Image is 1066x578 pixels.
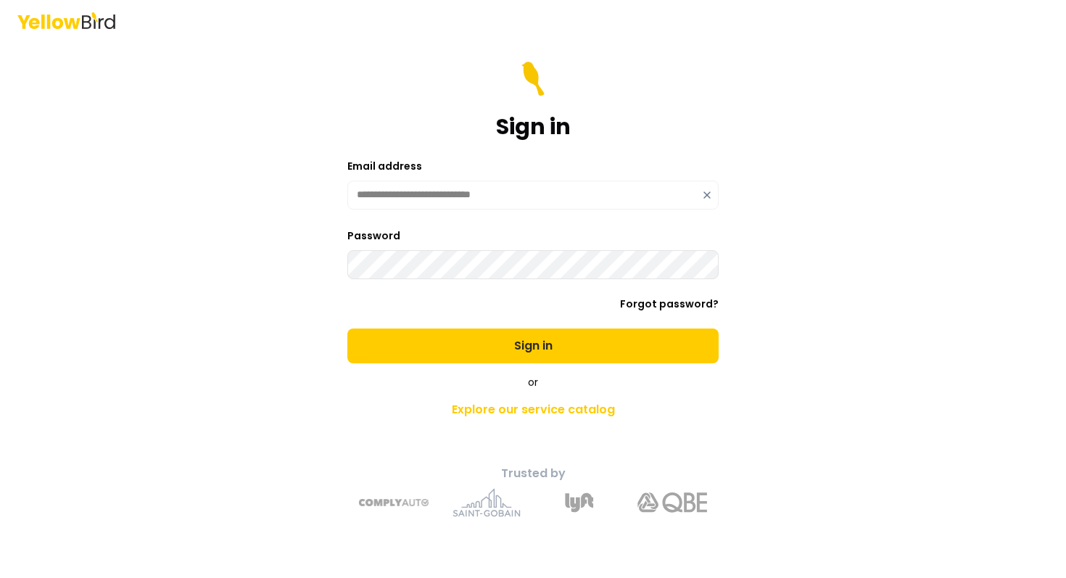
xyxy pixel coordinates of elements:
a: Forgot password? [620,297,719,311]
label: Password [347,228,400,243]
a: Explore our service catalog [278,395,788,424]
button: Sign in [347,329,719,363]
span: or [528,375,538,389]
h1: Sign in [496,114,571,140]
label: Email address [347,159,422,173]
p: Trusted by [278,465,788,482]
